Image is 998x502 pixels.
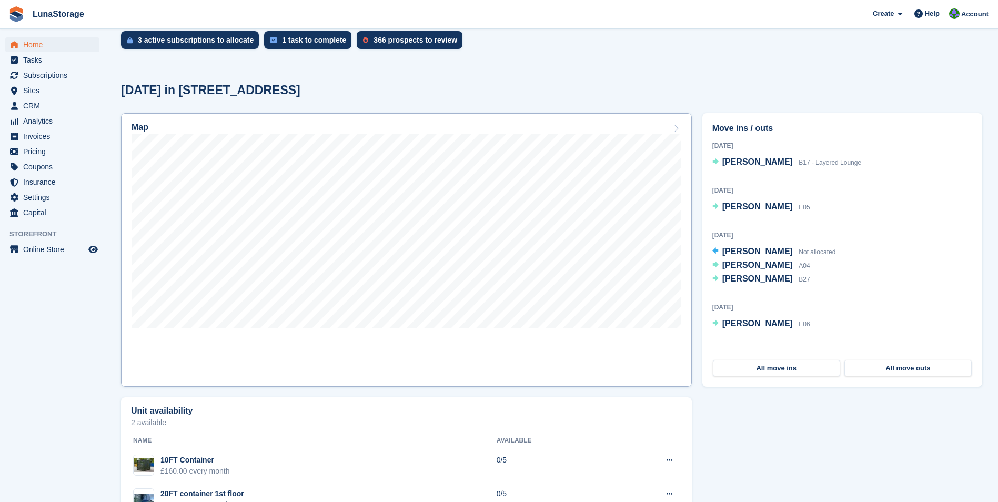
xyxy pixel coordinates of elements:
img: Cathal Vaughan [949,8,960,19]
span: [PERSON_NAME] [722,319,793,328]
span: CRM [23,98,86,113]
div: 366 prospects to review [374,36,457,44]
a: menu [5,190,99,205]
a: LunaStorage [28,5,88,23]
td: 0/5 [497,449,610,483]
a: [PERSON_NAME] A04 [712,259,810,273]
img: task-75834270c22a3079a89374b754ae025e5fb1db73e45f91037f5363f120a921f8.svg [270,37,277,43]
a: menu [5,83,99,98]
th: Name [131,433,497,449]
span: [PERSON_NAME] [722,274,793,283]
span: Capital [23,205,86,220]
span: Not allocated [799,248,835,256]
span: Analytics [23,114,86,128]
img: prospect-51fa495bee0391a8d652442698ab0144808aea92771e9ea1ae160a38d050c398.svg [363,37,368,43]
a: All move ins [713,360,840,377]
span: Insurance [23,175,86,189]
a: menu [5,175,99,189]
span: A04 [799,262,810,269]
a: menu [5,159,99,174]
span: [PERSON_NAME] [722,157,793,166]
span: Storefront [9,229,105,239]
p: 2 available [131,419,682,426]
a: menu [5,114,99,128]
span: E05 [799,204,810,211]
a: menu [5,129,99,144]
span: E06 [799,320,810,328]
span: Settings [23,190,86,205]
a: menu [5,205,99,220]
span: Tasks [23,53,86,67]
a: Preview store [87,243,99,256]
a: menu [5,68,99,83]
span: [PERSON_NAME] [722,247,793,256]
a: menu [5,242,99,257]
a: [PERSON_NAME] Not allocated [712,245,836,259]
span: Coupons [23,159,86,174]
th: Available [497,433,610,449]
span: [PERSON_NAME] [722,202,793,211]
span: Home [23,37,86,52]
div: [DATE] [712,141,972,150]
span: Online Store [23,242,86,257]
a: [PERSON_NAME] B17 - Layered Lounge [712,156,861,169]
div: [DATE] [712,230,972,240]
div: [DATE] [712,186,972,195]
a: [PERSON_NAME] E05 [712,200,810,214]
img: stora-icon-8386f47178a22dfd0bd8f6a31ec36ba5ce8667c1dd55bd0f319d3a0aa187defe.svg [8,6,24,22]
a: 3 active subscriptions to allocate [121,31,264,54]
span: Invoices [23,129,86,144]
a: 1 task to complete [264,31,357,54]
img: active_subscription_to_allocate_icon-d502201f5373d7db506a760aba3b589e785aa758c864c3986d89f69b8ff3... [127,37,133,44]
span: Create [873,8,894,19]
div: £160.00 every month [160,466,230,477]
div: 20FT container 1st floor [160,488,244,499]
div: [DATE] [712,303,972,312]
span: Account [961,9,989,19]
div: 10FT Container [160,455,230,466]
a: menu [5,37,99,52]
span: Help [925,8,940,19]
div: 1 task to complete [282,36,346,44]
span: B17 - Layered Lounge [799,159,861,166]
span: [PERSON_NAME] [722,260,793,269]
a: [PERSON_NAME] E06 [712,317,810,331]
span: Sites [23,83,86,98]
a: menu [5,53,99,67]
h2: Map [132,123,148,132]
h2: [DATE] in [STREET_ADDRESS] [121,83,300,97]
span: Pricing [23,144,86,159]
a: menu [5,98,99,113]
h2: Unit availability [131,406,193,416]
span: B27 [799,276,810,283]
a: Map [121,113,692,387]
a: menu [5,144,99,159]
a: All move outs [844,360,972,377]
h2: Move ins / outs [712,122,972,135]
a: 366 prospects to review [357,31,468,54]
a: [PERSON_NAME] B27 [712,273,810,286]
img: 10ft%20container.jpg [134,458,154,472]
div: 3 active subscriptions to allocate [138,36,254,44]
span: Subscriptions [23,68,86,83]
